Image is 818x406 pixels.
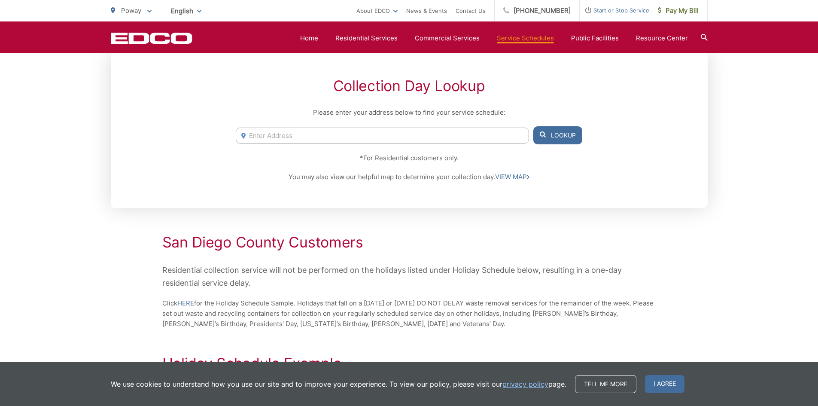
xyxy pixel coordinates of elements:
input: Enter Address [236,128,529,143]
p: Please enter your address below to find your service schedule: [236,107,582,118]
p: Residential collection service will not be performed on the holidays listed under Holiday Schedul... [162,264,656,290]
h2: Holiday Schedule Example [162,355,656,372]
a: Commercial Services [415,33,480,43]
span: Pay My Bill [658,6,699,16]
a: Home [300,33,318,43]
p: We use cookies to understand how you use our site and to improve your experience. To view our pol... [111,379,566,389]
a: Tell me more [575,375,636,393]
a: VIEW MAP [495,172,529,182]
a: Contact Us [456,6,486,16]
a: Service Schedules [497,33,554,43]
p: Click for the Holiday Schedule Sample. Holidays that fall on a [DATE] or [DATE] DO NOT DELAY wast... [162,298,656,329]
span: English [164,3,208,18]
h2: Collection Day Lookup [236,77,582,95]
a: Residential Services [335,33,398,43]
p: You may also view our helpful map to determine your collection day. [236,172,582,182]
h2: San Diego County Customers [162,234,656,251]
a: privacy policy [502,379,548,389]
span: Poway [121,6,141,15]
a: HERE [177,298,194,308]
a: News & Events [406,6,447,16]
span: I agree [645,375,684,393]
p: *For Residential customers only. [236,153,582,163]
button: Lookup [533,126,582,144]
a: Resource Center [636,33,688,43]
a: EDCD logo. Return to the homepage. [111,32,192,44]
a: Public Facilities [571,33,619,43]
a: About EDCO [356,6,398,16]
